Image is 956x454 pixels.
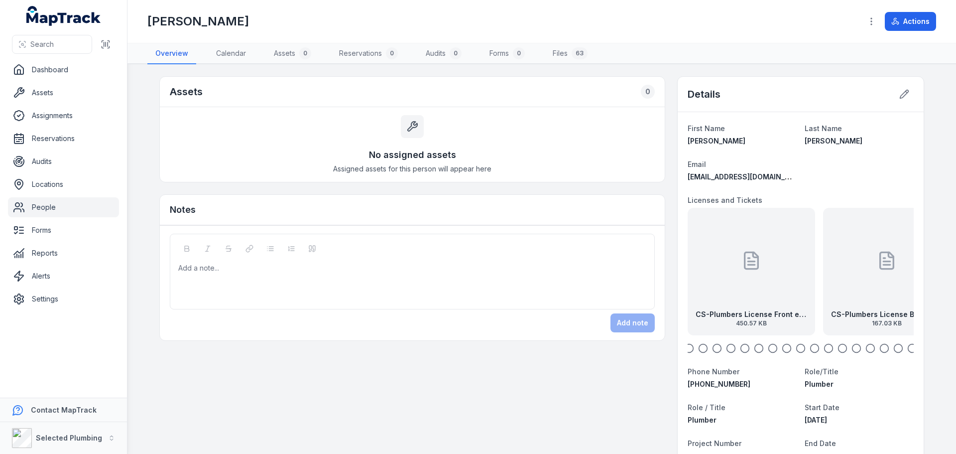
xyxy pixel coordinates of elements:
[805,416,827,424] span: [DATE]
[641,85,655,99] div: 0
[513,47,525,59] div: 0
[147,13,249,29] h1: [PERSON_NAME]
[30,39,54,49] span: Search
[450,47,462,59] div: 0
[545,43,596,64] a: Files63
[688,439,741,448] span: Project Number
[208,43,254,64] a: Calendar
[688,160,706,168] span: Email
[572,47,588,59] div: 63
[8,243,119,263] a: Reports
[170,85,203,99] h2: Assets
[8,220,119,240] a: Forms
[36,434,102,442] strong: Selected Plumbing
[831,319,943,327] span: 167.03 KB
[333,164,491,174] span: Assigned assets for this person will appear here
[170,203,196,217] h3: Notes
[8,83,119,103] a: Assets
[805,416,827,424] time: 6/7/2006, 12:00:00 AM
[12,35,92,54] button: Search
[8,174,119,194] a: Locations
[8,197,119,217] a: People
[8,129,119,149] a: Reservations
[805,403,839,412] span: Start Date
[688,196,762,204] span: Licenses and Tickets
[688,124,725,133] span: First Name
[696,319,807,327] span: 450.57 KB
[31,406,97,414] strong: Contact MapTrack
[299,47,311,59] div: 0
[805,380,834,388] span: Plumber
[266,43,319,64] a: Assets0
[8,60,119,80] a: Dashboard
[688,403,725,412] span: Role / Title
[688,380,750,388] span: [PHONE_NUMBER]
[805,439,836,448] span: End Date
[8,106,119,126] a: Assignments
[831,309,943,319] strong: CS-Plumbers License Back exp [DATE]
[26,6,101,26] a: MapTrack
[688,416,717,424] span: Plumber
[8,266,119,286] a: Alerts
[8,289,119,309] a: Settings
[481,43,533,64] a: Forms0
[688,87,720,101] h2: Details
[688,172,808,181] span: [EMAIL_ADDRESS][DOMAIN_NAME]
[696,309,807,319] strong: CS-Plumbers License Front exp [DATE]
[805,137,862,145] span: [PERSON_NAME]
[805,367,838,376] span: Role/Title
[688,137,745,145] span: [PERSON_NAME]
[885,12,936,31] button: Actions
[418,43,470,64] a: Audits0
[8,151,119,171] a: Audits
[805,124,842,133] span: Last Name
[147,43,196,64] a: Overview
[386,47,398,59] div: 0
[369,148,456,162] h3: No assigned assets
[331,43,406,64] a: Reservations0
[688,367,739,376] span: Phone Number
